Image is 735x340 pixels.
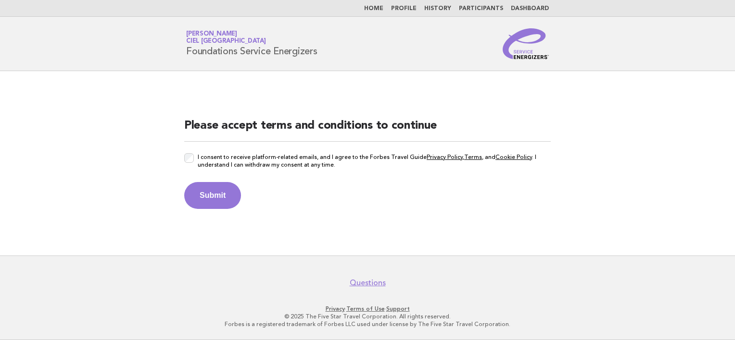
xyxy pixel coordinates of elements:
a: Support [386,305,410,312]
a: Privacy [326,305,345,312]
p: Forbes is a registered trademark of Forbes LLC used under license by The Five Star Travel Corpora... [73,320,662,328]
h1: Foundations Service Energizers [186,31,317,56]
a: Home [364,6,383,12]
h2: Please accept terms and conditions to continue [184,118,551,142]
a: [PERSON_NAME]Ciel [GEOGRAPHIC_DATA] [186,31,266,44]
a: Profile [391,6,417,12]
span: Ciel [GEOGRAPHIC_DATA] [186,38,266,45]
a: Questions [350,278,386,288]
label: I consent to receive platform-related emails, and I agree to the Forbes Travel Guide , , and . I ... [198,153,551,174]
p: · · [73,305,662,313]
a: History [424,6,451,12]
button: Submit [184,182,241,209]
img: Service Energizers [503,28,549,59]
a: Participants [459,6,503,12]
p: © 2025 The Five Star Travel Corporation. All rights reserved. [73,313,662,320]
a: Terms [464,154,482,160]
a: Dashboard [511,6,549,12]
a: Terms of Use [346,305,385,312]
a: Privacy Policy [427,154,463,160]
a: Cookie Policy [495,154,532,160]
